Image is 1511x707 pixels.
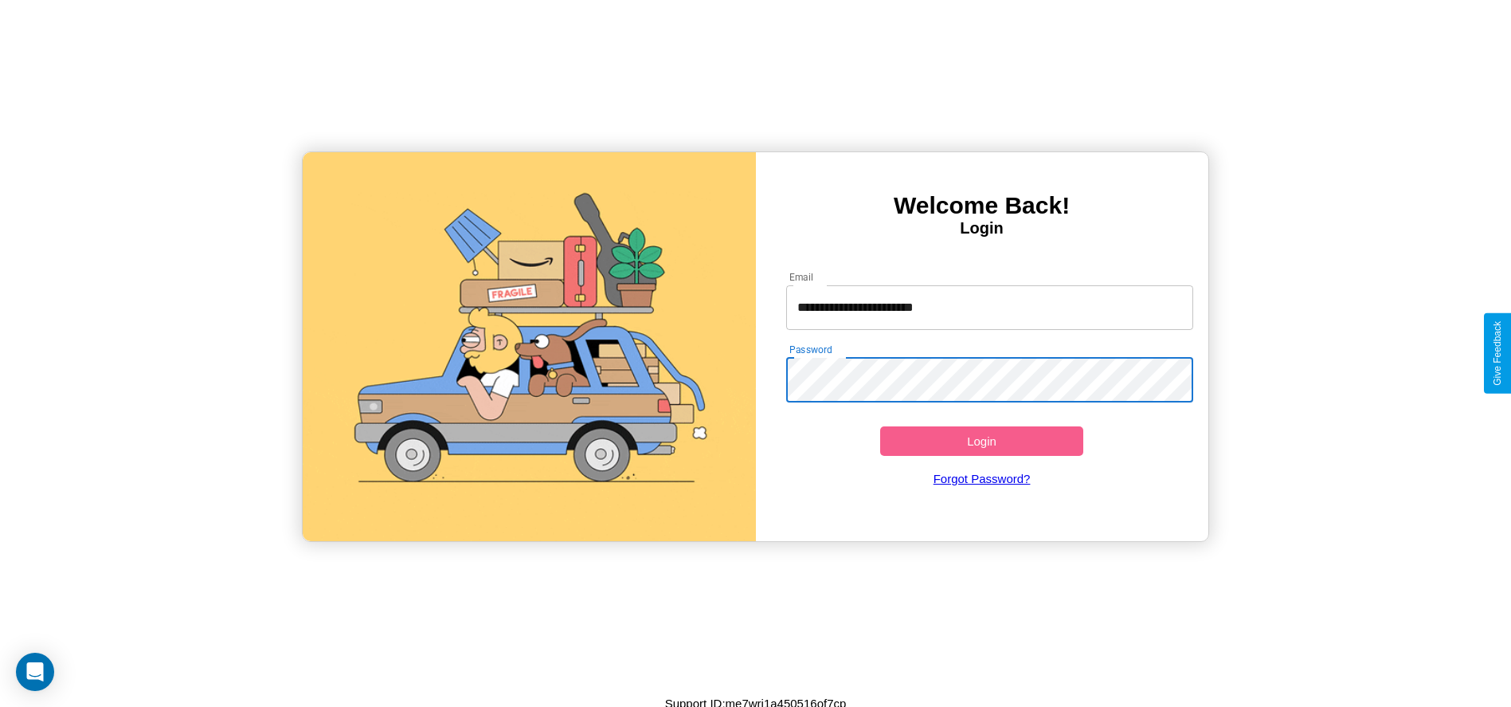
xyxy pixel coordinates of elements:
[756,192,1208,219] h3: Welcome Back!
[778,456,1185,501] a: Forgot Password?
[756,219,1208,238] h4: Login
[789,343,832,356] label: Password
[880,426,1084,456] button: Login
[16,653,54,691] div: Open Intercom Messenger
[789,270,814,284] label: Email
[1492,321,1503,386] div: Give Feedback
[303,152,755,541] img: gif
